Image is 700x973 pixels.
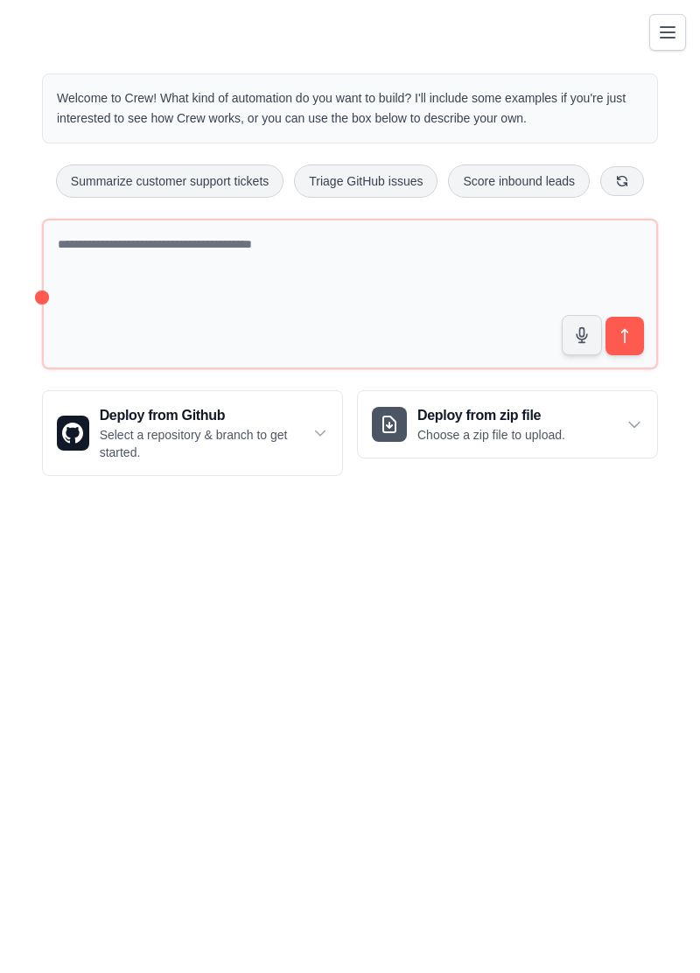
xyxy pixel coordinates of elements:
button: Score inbound leads [448,164,590,198]
button: Summarize customer support tickets [56,164,283,198]
p: Welcome to Crew! What kind of automation do you want to build? I'll include some examples if you'... [57,88,643,129]
button: Toggle navigation [649,14,686,51]
p: Select a repository & branch to get started. [100,426,312,461]
h3: Deploy from zip file [417,405,565,426]
p: Choose a zip file to upload. [417,426,565,444]
h3: Deploy from Github [100,405,312,426]
button: Triage GitHub issues [294,164,437,198]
